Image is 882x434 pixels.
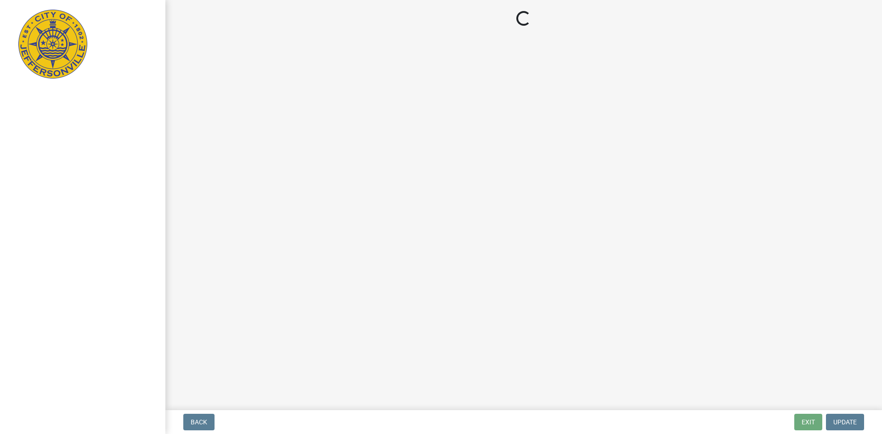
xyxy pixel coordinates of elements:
button: Exit [794,414,822,430]
button: Update [826,414,864,430]
span: Back [191,418,207,426]
img: City of Jeffersonville, Indiana [18,10,87,79]
button: Back [183,414,215,430]
span: Update [833,418,857,426]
